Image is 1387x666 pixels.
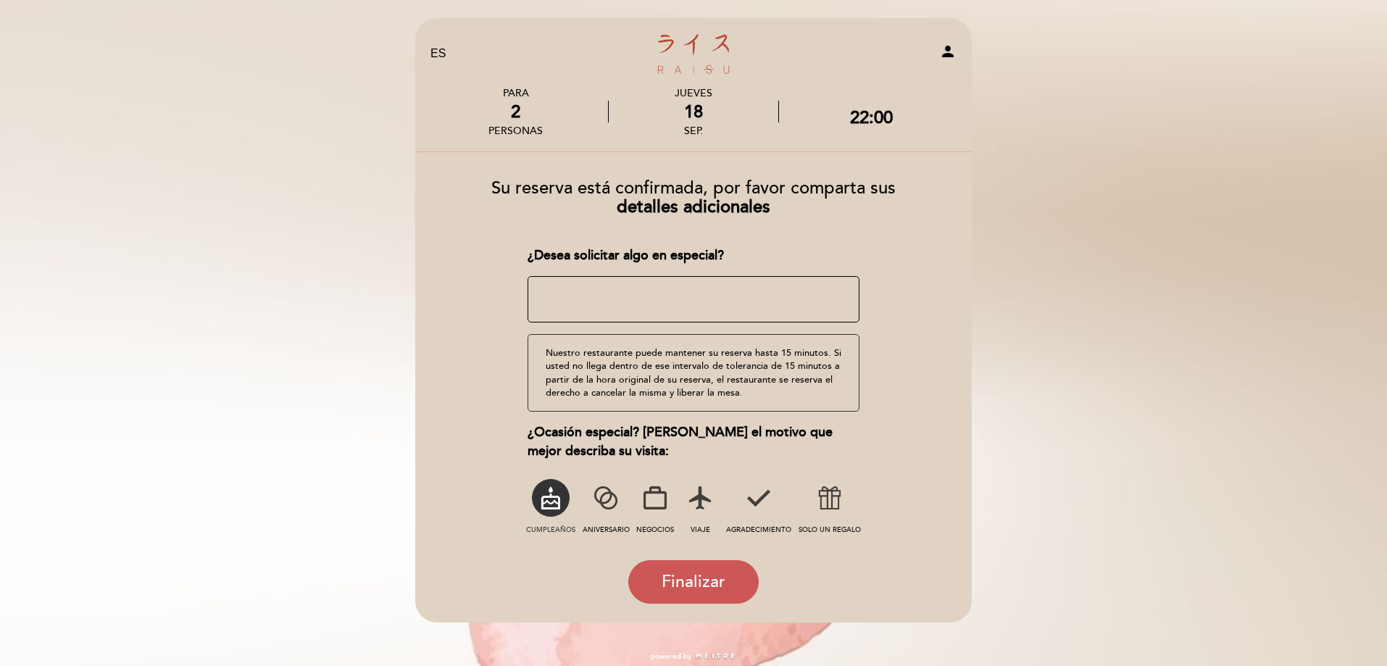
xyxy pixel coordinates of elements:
[609,125,778,137] div: sep.
[609,87,778,99] div: jueves
[603,34,784,74] a: Raisu
[651,652,691,662] span: powered by
[628,560,759,604] button: Finalizar
[488,101,543,122] div: 2
[662,572,725,592] span: Finalizar
[651,652,736,662] a: powered by
[691,525,710,534] span: VIAJE
[526,525,575,534] span: CUMPLEAÑOS
[528,423,860,460] div: ¿Ocasión especial? [PERSON_NAME] el motivo que mejor describa su visita:
[528,246,860,265] div: ¿Desea solicitar algo en especial?
[609,101,778,122] div: 18
[488,87,543,99] div: PARA
[636,525,674,534] span: NEGOCIOS
[695,653,736,660] img: MEITRE
[850,107,893,128] div: 22:00
[939,43,957,65] button: person
[617,196,770,217] b: detalles adicionales
[726,525,791,534] span: AGRADECIMIENTO
[939,43,957,60] i: person
[583,525,630,534] span: ANIVERSARIO
[488,125,543,137] div: personas
[528,334,860,412] div: Nuestro restaurante puede mantener su reserva hasta 15 minutos. Si usted no llega dentro de ese i...
[799,525,861,534] span: SOLO UN REGALO
[491,178,896,199] span: Su reserva está confirmada, por favor comparta sus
